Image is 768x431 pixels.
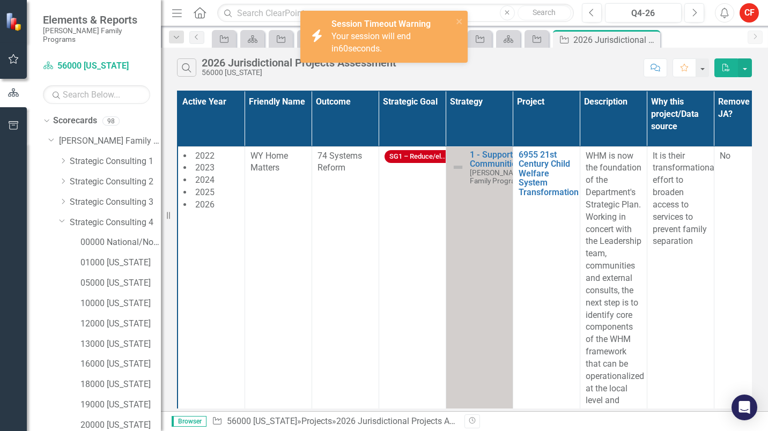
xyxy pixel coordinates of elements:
[605,3,682,23] button: Q4-26
[59,135,161,147] a: [PERSON_NAME] Family Programs
[43,13,150,26] span: Elements & Reports
[518,5,571,20] button: Search
[53,115,97,127] a: Scorecards
[227,416,297,426] a: 56000 [US_STATE]
[195,162,215,173] span: 2023
[80,399,161,411] a: 19000 [US_STATE]
[301,416,332,426] a: Projects
[456,15,463,27] button: close
[195,175,215,185] span: 2024
[80,236,161,249] a: 00000 National/No Jurisdiction (SC4)
[80,277,161,289] a: 05000 [US_STATE]
[217,4,574,23] input: Search ClearPoint...
[43,85,150,104] input: Search Below...
[80,318,161,330] a: 12000 [US_STATE]
[385,150,461,164] span: SG1 – Reduce/el...ion
[70,155,161,168] a: Strategic Consulting 1
[250,151,288,173] span: WY Home Matters
[70,176,161,188] a: Strategic Consulting 2
[202,69,396,77] div: 56000 [US_STATE]
[519,150,579,197] a: 6955 21st Century Child Welfare System Transformation
[80,338,161,351] a: 13000 [US_STATE]
[573,33,658,47] div: 2026 Jurisdictional Projects Assessment
[470,150,526,169] a: 1 - Supportive Communities
[202,57,396,69] div: 2026 Jurisdictional Projects Assessment
[331,19,431,29] strong: Session Timeout Warning
[331,31,411,54] span: Your session will end in seconds.
[740,3,759,23] button: CF
[317,151,362,173] span: 74 Systems Reform
[720,151,730,161] span: No
[102,116,120,125] div: 98
[5,12,24,31] img: ClearPoint Strategy
[470,168,526,185] span: [PERSON_NAME] Family Programs
[338,43,348,54] span: 60
[172,416,206,427] span: Browser
[80,378,161,391] a: 18000 [US_STATE]
[80,358,161,370] a: 16000 [US_STATE]
[609,7,678,20] div: Q4-26
[452,161,464,174] img: Not Defined
[70,217,161,229] a: Strategic Consulting 4
[212,415,456,428] div: » »
[70,196,161,209] a: Strategic Consulting 3
[653,150,708,248] p: It is their transformational effort to broaden access to services to prevent family separation
[80,257,161,269] a: 01000 [US_STATE]
[336,416,490,426] div: 2026 Jurisdictional Projects Assessment
[195,151,215,161] span: 2022
[80,298,161,310] a: 10000 [US_STATE]
[195,199,215,210] span: 2026
[732,395,757,420] div: Open Intercom Messenger
[43,26,150,44] small: [PERSON_NAME] Family Programs
[533,8,556,17] span: Search
[43,60,150,72] a: 56000 [US_STATE]
[195,187,215,197] span: 2025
